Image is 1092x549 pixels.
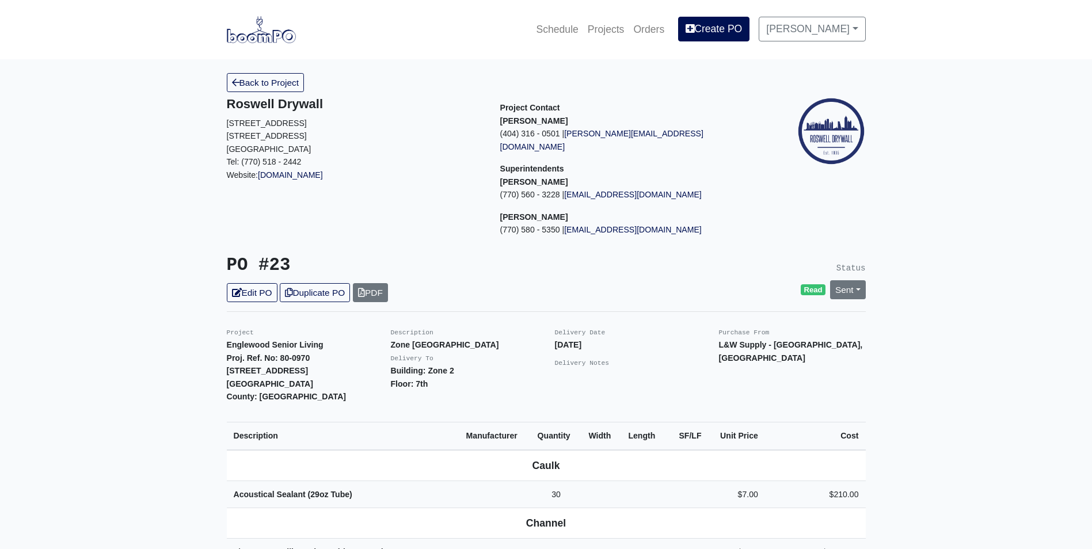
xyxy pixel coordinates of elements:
[234,490,352,499] strong: Acoustical Sealant (29oz Tube)
[830,280,866,299] a: Sent
[719,329,770,336] small: Purchase From
[526,517,566,529] b: Channel
[280,283,350,302] a: Duplicate PO
[555,360,610,367] small: Delivery Notes
[500,127,756,153] p: (404) 316 - 0501 |
[500,223,756,237] p: (770) 580 - 5350 |
[227,353,310,363] strong: Proj. Ref. No: 80-0970
[564,190,702,199] a: [EMAIL_ADDRESS][DOMAIN_NAME]
[258,170,323,180] a: [DOMAIN_NAME]
[765,422,866,449] th: Cost
[709,481,765,508] td: $7.00
[621,422,666,449] th: Length
[678,17,749,41] a: Create PO
[581,422,621,449] th: Width
[227,16,296,43] img: boomPO
[227,129,483,143] p: [STREET_ADDRESS]
[227,73,305,92] a: Back to Project
[709,422,765,449] th: Unit Price
[227,422,459,449] th: Description
[564,225,702,234] a: [EMAIL_ADDRESS][DOMAIN_NAME]
[500,177,568,186] strong: [PERSON_NAME]
[531,481,582,508] td: 30
[227,379,313,388] strong: [GEOGRAPHIC_DATA]
[666,422,708,449] th: SF/LF
[353,283,388,302] a: PDF
[227,255,538,276] h3: PO #23
[391,366,454,375] strong: Building: Zone 2
[227,366,309,375] strong: [STREET_ADDRESS]
[500,212,568,222] strong: [PERSON_NAME]
[391,329,433,336] small: Description
[227,97,483,112] h5: Roswell Drywall
[555,340,582,349] strong: [DATE]
[801,284,825,296] span: Read
[555,329,606,336] small: Delivery Date
[500,116,568,125] strong: [PERSON_NAME]
[227,329,254,336] small: Project
[765,481,866,508] td: $210.00
[500,188,756,201] p: (770) 560 - 3228 |
[629,17,669,42] a: Orders
[531,17,583,42] a: Schedule
[227,340,324,349] strong: Englewood Senior Living
[500,164,564,173] span: Superintendents
[531,422,582,449] th: Quantity
[759,17,865,41] a: [PERSON_NAME]
[391,340,499,349] strong: Zone [GEOGRAPHIC_DATA]
[532,460,560,471] b: Caulk
[500,103,560,112] span: Project Contact
[500,129,703,151] a: [PERSON_NAME][EMAIL_ADDRESS][DOMAIN_NAME]
[227,117,483,130] p: [STREET_ADDRESS]
[227,97,483,181] div: Website:
[227,392,347,401] strong: County: [GEOGRAPHIC_DATA]
[227,143,483,156] p: [GEOGRAPHIC_DATA]
[836,264,866,273] small: Status
[391,355,433,362] small: Delivery To
[459,422,531,449] th: Manufacturer
[227,283,277,302] a: Edit PO
[583,17,629,42] a: Projects
[227,155,483,169] p: Tel: (770) 518 - 2442
[391,379,428,388] strong: Floor: 7th
[719,338,866,364] p: L&W Supply - [GEOGRAPHIC_DATA], [GEOGRAPHIC_DATA]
